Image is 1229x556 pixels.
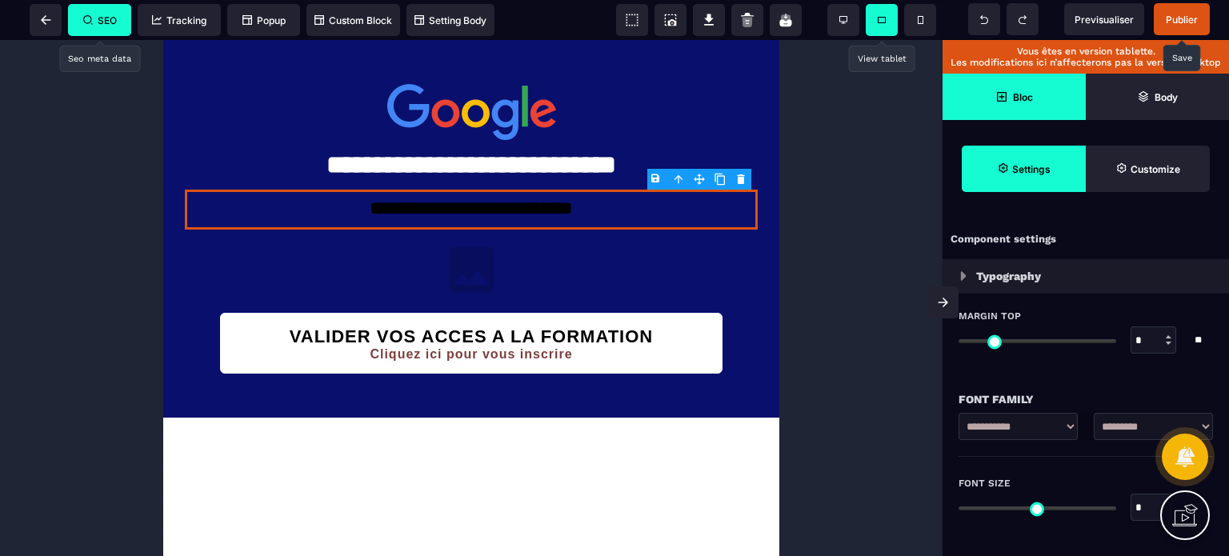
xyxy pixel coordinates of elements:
button: VALIDER VOS ACCES A LA FORMATIONCliquez ici pour vous inscrire [57,273,559,334]
span: Tracking [152,14,206,26]
span: Previsualiser [1075,14,1134,26]
span: Publier [1166,14,1198,26]
span: Open Style Manager [1086,146,1210,192]
span: Open Layer Manager [1086,74,1229,120]
span: Settings [962,146,1086,192]
span: Setting Body [414,14,486,26]
span: SEO [83,14,117,26]
img: svg+xml;base64,PHN2ZyB4bWxucz0iaHR0cDovL3d3dy53My5vcmcvMjAwMC9zdmciIHdpZHRoPSIxMDAiIHZpZXdCb3g9Ij... [268,190,348,270]
span: Screenshot [655,4,687,36]
span: Preview [1064,3,1144,35]
span: Popup [242,14,286,26]
span: Custom Block [314,14,392,26]
p: Vous êtes en version tablette. [951,46,1221,57]
span: Font Size [959,477,1011,490]
img: aed87659fa2e940f29731e866ab46aab_Google.png [224,44,393,100]
span: Margin Top [959,310,1021,322]
div: Font Family [959,390,1213,409]
span: Open Blocks [943,74,1086,120]
div: Component settings [943,224,1229,255]
p: Les modifications ici n’affecterons pas la version desktop [951,57,1221,68]
strong: Settings [1012,163,1051,175]
strong: Bloc [1013,91,1033,103]
p: Typography [976,266,1041,286]
span: View components [616,4,648,36]
strong: Body [1155,91,1178,103]
strong: Customize [1131,163,1180,175]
